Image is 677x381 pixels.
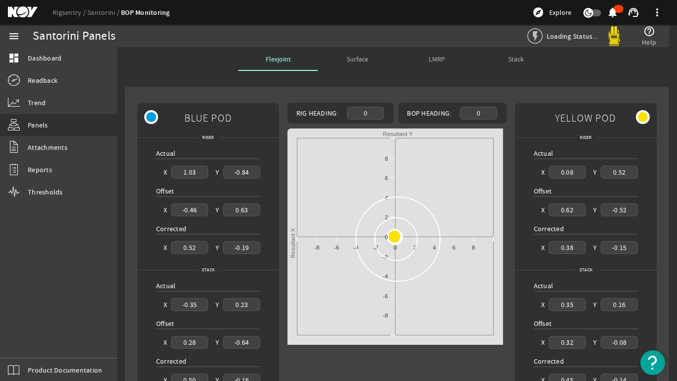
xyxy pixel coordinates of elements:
div: 0.35 [549,298,586,311]
text: 8 [472,245,475,251]
div: X [164,205,167,215]
div: 0.52 [601,166,638,178]
text: -6 [383,293,388,299]
div: Y [593,205,597,215]
div: Y [593,243,597,253]
span: Corrected [156,224,186,233]
span: YELLOW POD [555,107,616,129]
div: 0.23 [223,298,260,311]
div: Y [216,205,219,215]
span: Offset [534,187,552,195]
span: Help [642,37,656,47]
span: Thresholds [28,187,63,197]
span: BLUE POD [184,107,232,129]
div: -0.46 [171,203,208,216]
div: -0.84 [223,166,260,178]
span: Surface [346,56,368,63]
button: Open Resource Center [640,350,665,375]
span: Offset [156,187,174,195]
span: Stack [508,56,524,63]
text: 6 [385,175,388,181]
mat-icon: support_agent [627,6,639,18]
div: Rig Heading: [291,108,343,118]
span: Flexjoint [266,56,291,63]
div: Y [593,300,597,310]
div: BOP Heading: [402,108,456,118]
mat-icon: notifications [607,6,619,18]
span: Offset [156,319,174,328]
text: 4 [385,195,388,201]
img: Yellowpod.svg [604,26,624,46]
div: 0 [347,107,384,119]
div: -0.19 [223,241,260,254]
span: Trend [28,98,46,108]
div: X [164,337,167,347]
span: Actual [534,149,554,158]
div: X [164,300,167,310]
div: X [541,167,545,177]
text: -4 [353,245,358,251]
text: 8 [385,156,388,162]
mat-icon: dashboard [8,52,20,64]
span: Loading Status... [547,32,597,41]
div: X [541,300,545,310]
div: X [164,167,167,177]
a: Rigsentry [53,8,87,17]
text: -8 [383,313,388,318]
span: Attachments [28,142,67,152]
div: 0.16 [601,298,638,311]
span: Dashboard [28,53,61,63]
div: -0.52 [601,203,638,216]
text: Resultant Y [383,131,413,137]
div: Y [216,300,219,310]
div: Y [593,337,597,347]
a: Santorini [87,8,121,17]
span: Offset [534,319,552,328]
span: Actual [534,281,554,290]
button: more_vert [645,0,669,24]
div: Santorini Panels [33,31,115,41]
div: X [541,337,545,347]
span: Corrected [156,357,186,366]
mat-icon: menu [8,30,20,42]
div: 0.63 [223,203,260,216]
span: Actual [156,281,176,290]
span: Reports [28,165,52,175]
button: Explore [528,4,575,20]
text: Resultant X [290,228,296,258]
div: Y [216,243,219,253]
span: Readback [28,75,57,85]
span: Corrected [534,357,564,366]
div: X [541,243,545,253]
div: -0.64 [223,336,260,348]
div: Y [216,337,219,347]
span: Corrected [534,224,564,233]
div: -0.08 [601,336,638,348]
div: Y [593,167,597,177]
text: 6 [452,245,455,251]
text: -8 [314,245,319,251]
div: X [541,205,545,215]
span: Stack [197,265,220,275]
span: Riser [197,132,219,142]
span: Panels [28,120,48,130]
span: LMRP [429,56,445,63]
div: 0.32 [549,336,586,348]
span: Product Documentation [28,365,102,375]
div: 0.08 [549,166,586,178]
text: -6 [334,245,339,251]
span: Actual [156,149,176,158]
mat-icon: explore [532,6,544,18]
div: -0.35 [171,298,208,311]
mat-icon: help_outline [643,25,655,37]
div: Y [216,167,219,177]
div: 0 [460,107,497,119]
div: 0.62 [549,203,586,216]
div: 0.28 [171,336,208,348]
span: Explore [549,7,571,17]
div: X [164,243,167,253]
div: 0.52 [171,241,208,254]
div: 1.03 [171,166,208,178]
span: Riser [575,132,596,142]
div: -0.15 [601,241,638,254]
